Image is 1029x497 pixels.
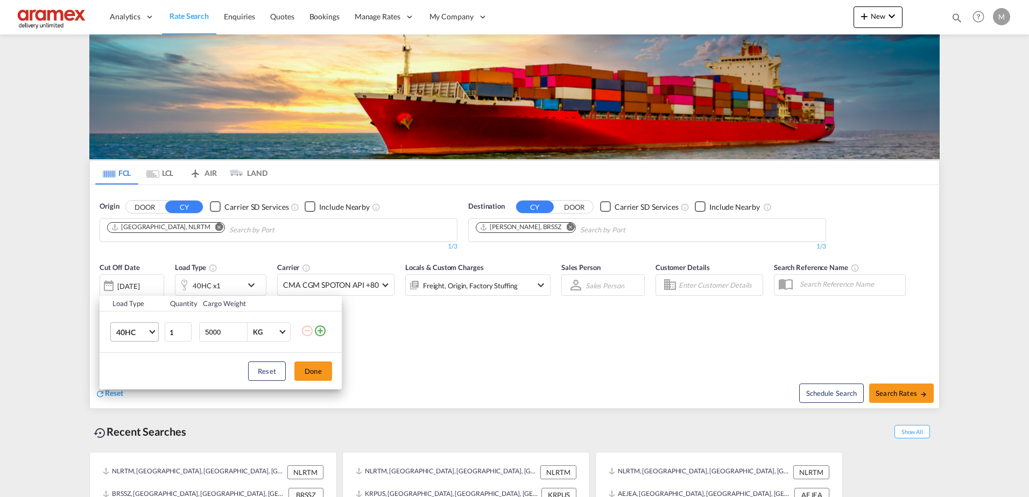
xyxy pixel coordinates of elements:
[116,327,147,338] span: 40HC
[203,299,294,308] div: Cargo Weight
[165,322,192,342] input: Qty
[248,361,286,381] button: Reset
[314,324,327,337] md-icon: icon-plus-circle-outline
[110,322,159,342] md-select: Choose: 40HC
[294,361,332,381] button: Done
[164,296,197,311] th: Quantity
[253,328,263,336] div: KG
[301,324,314,337] md-icon: icon-minus-circle-outline
[204,323,247,341] input: Enter Weight
[100,296,164,311] th: Load Type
